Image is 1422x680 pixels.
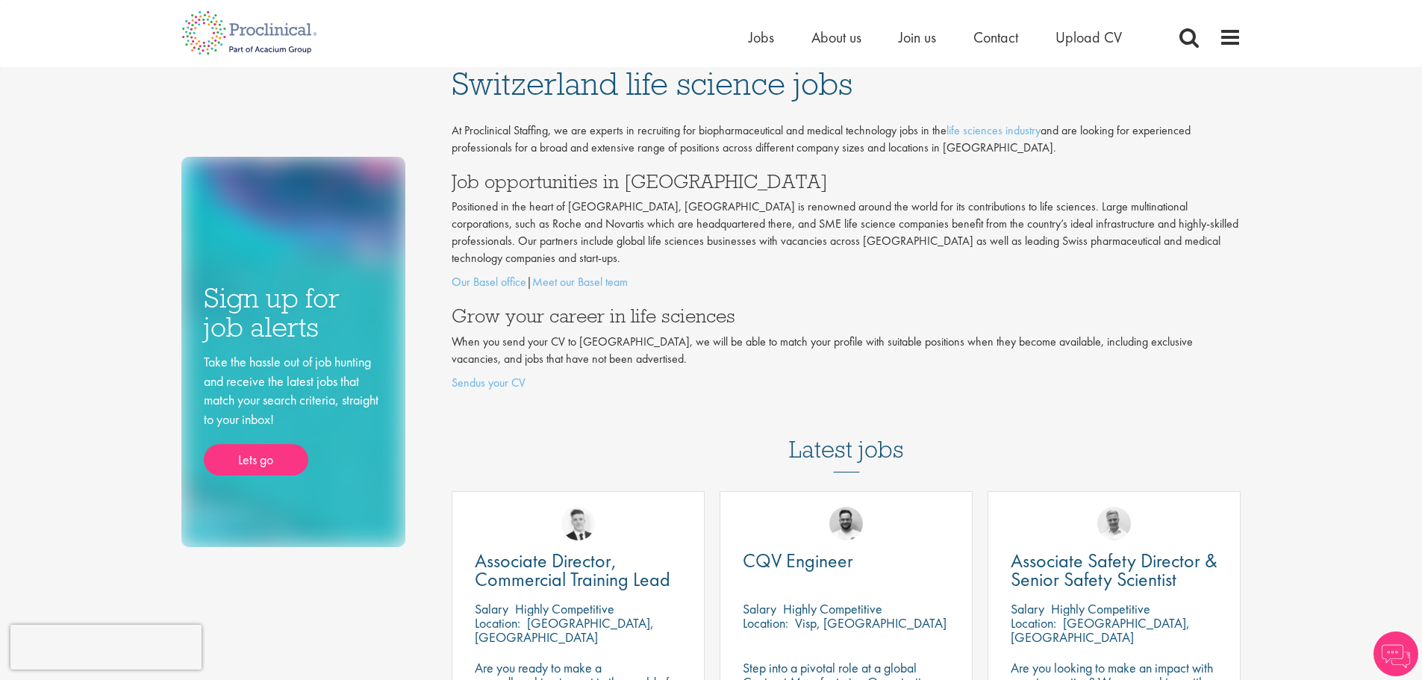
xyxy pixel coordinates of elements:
[452,63,852,104] span: Switzerland life science jobs
[452,306,1241,325] h3: Grow your career in life sciences
[1373,631,1418,676] img: Chatbot
[452,172,1241,191] h3: Job opportunities in [GEOGRAPHIC_DATA]
[795,614,947,631] p: Visp, [GEOGRAPHIC_DATA]
[475,552,682,589] a: Associate Director, Commercial Training Lead
[475,614,520,631] span: Location:
[1011,614,1056,631] span: Location:
[561,507,595,540] img: Nicolas Daniel
[475,614,654,646] p: [GEOGRAPHIC_DATA], [GEOGRAPHIC_DATA]
[811,28,861,47] a: About us
[1011,552,1217,589] a: Associate Safety Director & Senior Safety Scientist
[452,274,526,290] a: Our Basel office
[475,548,670,592] span: Associate Director, Commercial Training Lead
[743,548,853,573] span: CQV Engineer
[1055,28,1122,47] a: Upload CV
[532,274,628,290] a: Meet our Basel team
[10,625,202,670] iframe: reCAPTCHA
[743,552,949,570] a: CQV Engineer
[789,399,904,472] h3: Latest jobs
[1011,614,1190,646] p: [GEOGRAPHIC_DATA], [GEOGRAPHIC_DATA]
[1011,600,1044,617] span: Salary
[204,284,383,341] h3: Sign up for job alerts
[743,614,788,631] span: Location:
[452,334,1241,368] p: When you send your CV to [GEOGRAPHIC_DATA], we will be able to match your profile with suitable p...
[452,122,1241,157] p: At Proclinical Staffing, we are experts in recruiting for biopharmaceutical and medical technolog...
[475,600,508,617] span: Salary
[749,28,774,47] a: Jobs
[829,507,863,540] img: Emile De Beer
[947,122,1041,138] a: life sciences industry
[452,274,1241,291] p: |
[515,600,614,617] p: Highly Competitive
[899,28,936,47] a: Join us
[1051,600,1150,617] p: Highly Competitive
[743,600,776,617] span: Salary
[452,375,526,390] a: Sendus your CV
[204,352,383,475] div: Take the hassle out of job hunting and receive the latest jobs that match your search criteria, s...
[1011,548,1217,592] span: Associate Safety Director & Senior Safety Scientist
[1097,507,1131,540] img: Joshua Bye
[973,28,1018,47] a: Contact
[783,600,882,617] p: Highly Competitive
[204,444,308,475] a: Lets go
[452,199,1241,266] p: Positioned in the heart of [GEOGRAPHIC_DATA], [GEOGRAPHIC_DATA] is renowned around the world for ...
